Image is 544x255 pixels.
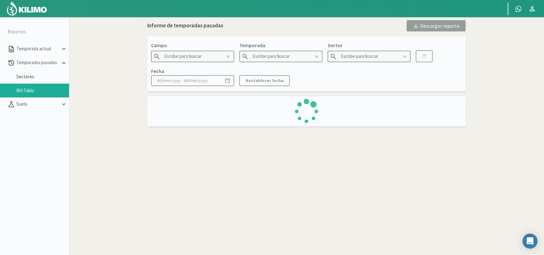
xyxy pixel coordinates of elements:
p: Suelo [15,101,60,108]
input: Escribe para buscar [151,51,234,62]
input: Escribe para buscar [328,51,411,62]
p: Sector [328,42,411,49]
input: Escribe para buscar [239,51,323,62]
p: Fecha [151,67,164,75]
p: Temporada [239,42,323,49]
input: dd/mm/yyyy - dd/mm/yyyy [151,75,234,86]
div: Informe de temporadas pasadas [147,22,223,30]
a: Sectores [16,74,69,80]
p: Temporadas pasadas [15,59,60,66]
img: Kilimo [6,1,47,16]
div: Open Intercom Messenger [523,234,538,249]
p: Temporada actual [15,45,60,53]
a: BH Tabla [16,88,69,93]
p: Campo [151,42,234,49]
